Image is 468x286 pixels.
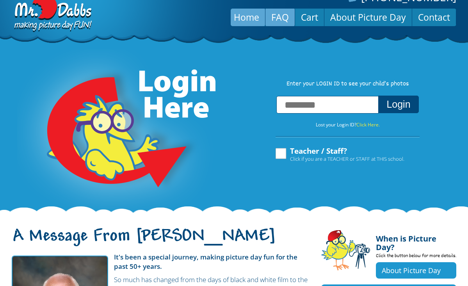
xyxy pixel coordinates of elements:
label: Teacher / Staff? [274,147,404,162]
a: Contact [412,8,456,27]
h4: When is Picture Day? [376,230,456,252]
a: Click Here. [356,121,380,128]
a: About Picture Day [324,8,412,27]
p: Click the button below for more details. [376,252,456,262]
img: Login Here [17,50,217,213]
strong: It's been a special journey, making picture day fun for the past 50+ years. [114,252,297,271]
a: Home [228,8,265,27]
a: Cart [295,8,324,27]
button: Login [378,96,418,113]
h1: A Message From [PERSON_NAME] [12,233,310,249]
p: Enter your LOGIN ID to see your child’s photos [268,80,428,89]
a: FAQ [265,8,295,27]
a: About Picture Day [376,262,456,279]
p: Lost your Login ID? [268,121,428,129]
span: Click if you are a TEACHER or STAFF at THIS school. [290,155,404,163]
